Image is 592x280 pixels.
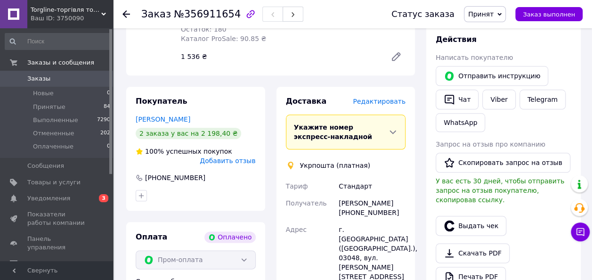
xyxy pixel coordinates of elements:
[436,177,564,204] span: У вас есть 30 дней, чтобы отправить запрос на отзыв покупателю, скопировав ссылку.
[136,115,190,123] a: [PERSON_NAME]
[97,116,110,124] span: 7290
[571,222,590,241] button: Чат с покупателем
[436,35,477,44] span: Действия
[337,178,407,195] div: Стандарт
[436,216,506,236] button: Выдать чек
[436,66,548,86] button: Отправить инструкцию
[33,116,78,124] span: Выполненные
[436,90,478,109] button: Чат
[181,25,227,33] span: Остаток: 180
[337,195,407,221] div: [PERSON_NAME] [PHONE_NUMBER]
[33,129,74,138] span: Отмененные
[200,157,255,165] span: Добавить отзыв
[99,194,108,202] span: 3
[387,47,405,66] a: Редактировать
[436,113,485,132] a: WhatsApp
[136,97,187,106] span: Покупатель
[286,199,327,207] span: Получатель
[436,153,570,173] button: Скопировать запрос на отзыв
[31,14,113,23] div: Ваш ID: 3750090
[436,140,545,148] span: Запрос на отзыв про компанию
[100,129,110,138] span: 202
[294,124,372,140] span: Укажите номер экспресс-накладной
[31,6,101,14] span: Torgline-торгівля товарами першої необхідності гутром та у роздріб
[136,147,232,156] div: успешных покупок
[27,58,94,67] span: Заказы и сообщения
[286,97,327,106] span: Доставка
[145,148,164,155] span: 100%
[27,178,81,187] span: Товары и услуги
[27,194,70,203] span: Уведомления
[177,50,383,63] div: 1 536 ₴
[104,103,110,111] span: 84
[181,35,266,42] span: Каталог ProSale: 90.85 ₴
[33,142,73,151] span: Оплаченные
[523,11,575,18] span: Заказ выполнен
[468,10,494,18] span: Принят
[391,9,454,19] div: Статус заказа
[107,142,110,151] span: 0
[174,8,241,20] span: №356911654
[436,243,510,263] a: Скачать PDF
[27,260,52,268] span: Отзывы
[27,210,87,227] span: Показатели работы компании
[204,231,255,243] div: Оплачено
[136,232,167,241] span: Оплата
[27,74,50,83] span: Заказы
[27,235,87,252] span: Панель управления
[298,161,373,170] div: Укрпошта (платная)
[353,98,405,105] span: Редактировать
[107,89,110,98] span: 0
[144,173,206,182] div: [PHONE_NUMBER]
[33,89,54,98] span: Новые
[5,33,111,50] input: Поиск
[136,128,241,139] div: 2 заказа у вас на 2 198,40 ₴
[122,9,130,19] div: Вернуться назад
[27,162,64,170] span: Сообщения
[519,90,566,109] a: Telegram
[33,103,65,111] span: Принятые
[482,90,515,109] a: Viber
[141,8,171,20] span: Заказ
[436,54,513,61] span: Написать покупателю
[515,7,583,21] button: Заказ выполнен
[286,182,308,190] span: Тариф
[286,226,307,233] span: Адрес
